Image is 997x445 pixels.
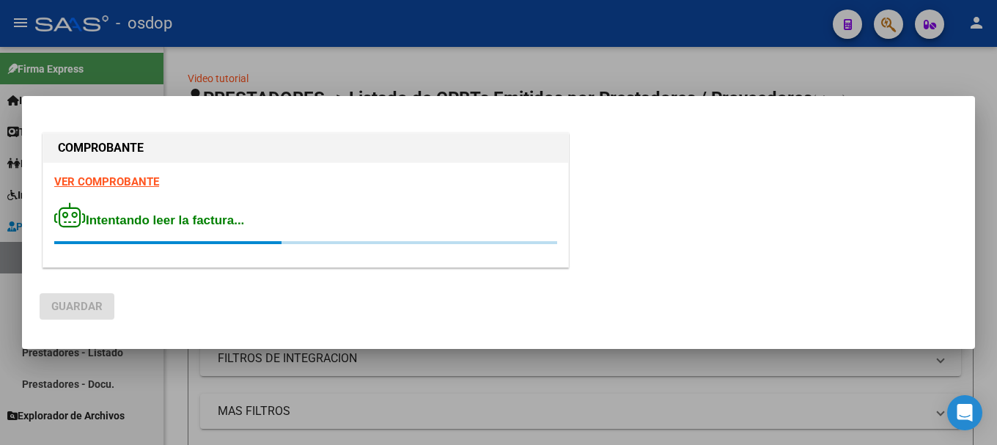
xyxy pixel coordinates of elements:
[58,141,144,155] strong: COMPROBANTE
[54,213,244,227] span: Intentando leer la factura...
[40,293,114,320] button: Guardar
[51,300,103,313] span: Guardar
[54,175,159,188] a: VER COMPROBANTE
[947,395,982,430] div: Open Intercom Messenger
